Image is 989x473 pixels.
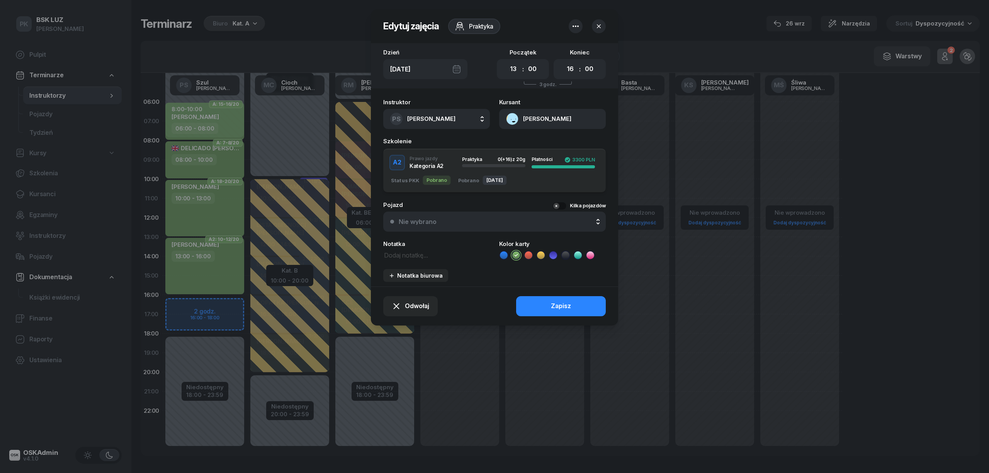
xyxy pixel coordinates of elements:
span: PS [392,116,401,122]
div: : [522,64,524,74]
span: Odwołaj [405,301,429,311]
button: PS[PERSON_NAME] [383,109,490,129]
div: Nie wybrano [399,219,437,225]
div: Zapisz [551,301,571,311]
button: [PERSON_NAME] [499,109,606,129]
div: Notatka biurowa [389,272,443,279]
button: Notatka biurowa [383,269,448,282]
span: [PERSON_NAME] [407,115,455,122]
div: : [579,64,581,74]
button: Zapisz [516,296,606,316]
h2: Edytuj zajęcia [383,20,439,32]
button: Odwołaj [383,296,438,316]
button: Kilka pojazdów [552,202,606,210]
div: Kilka pojazdów [570,202,606,210]
button: Nie wybrano [383,212,606,232]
